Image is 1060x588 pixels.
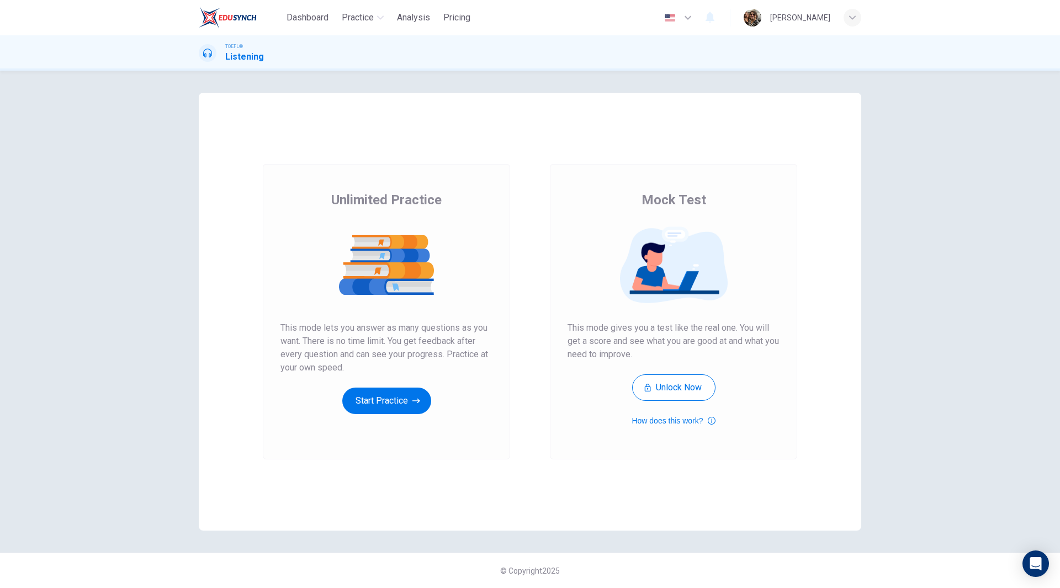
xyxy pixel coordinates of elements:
[280,321,492,374] span: This mode lets you answer as many questions as you want. There is no time limit. You get feedback...
[439,8,475,28] button: Pricing
[632,414,715,427] button: How does this work?
[282,8,333,28] button: Dashboard
[568,321,780,361] span: This mode gives you a test like the real one. You will get a score and see what you are good at a...
[1022,550,1049,577] div: Open Intercom Messenger
[500,566,560,575] span: © Copyright 2025
[443,11,470,24] span: Pricing
[397,11,430,24] span: Analysis
[632,374,715,401] button: Unlock Now
[331,191,442,209] span: Unlimited Practice
[225,43,243,50] span: TOEFL®
[393,8,434,28] button: Analysis
[225,50,264,63] h1: Listening
[337,8,388,28] button: Practice
[287,11,328,24] span: Dashboard
[744,9,761,27] img: Profile picture
[342,11,374,24] span: Practice
[663,14,677,22] img: en
[199,7,257,29] img: EduSynch logo
[199,7,282,29] a: EduSynch logo
[642,191,706,209] span: Mock Test
[342,388,431,414] button: Start Practice
[770,11,830,24] div: [PERSON_NAME]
